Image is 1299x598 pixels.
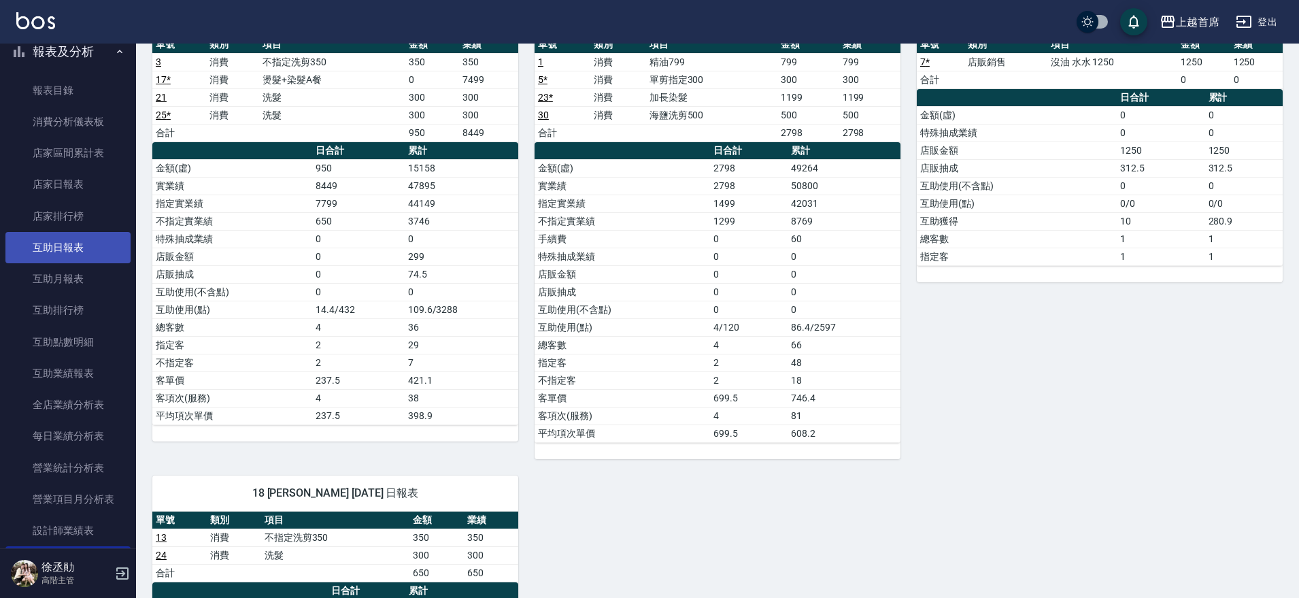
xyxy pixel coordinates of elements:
[459,36,518,54] th: 業績
[5,327,131,358] a: 互助點數明細
[710,354,788,371] td: 2
[405,318,518,336] td: 36
[535,407,710,425] td: 客項次(服務)
[1230,10,1283,35] button: 登出
[405,265,518,283] td: 74.5
[459,71,518,88] td: 7499
[917,89,1283,266] table: a dense table
[5,106,131,137] a: 消費分析儀表板
[1230,53,1283,71] td: 1250
[917,124,1117,142] td: 特殊抽成業績
[152,318,312,336] td: 總客數
[917,36,1283,89] table: a dense table
[1117,106,1205,124] td: 0
[917,195,1117,212] td: 互助使用(點)
[312,142,404,160] th: 日合計
[710,159,788,177] td: 2798
[405,106,459,124] td: 300
[152,301,312,318] td: 互助使用(點)
[777,71,839,88] td: 300
[788,389,900,407] td: 746.4
[788,265,900,283] td: 0
[152,142,518,425] table: a dense table
[312,265,404,283] td: 0
[312,283,404,301] td: 0
[917,212,1117,230] td: 互助獲得
[405,53,459,71] td: 350
[710,177,788,195] td: 2798
[405,195,518,212] td: 44149
[1117,89,1205,107] th: 日合計
[839,124,900,142] td: 2798
[1205,248,1283,265] td: 1
[535,336,710,354] td: 總客數
[710,318,788,336] td: 4/120
[5,263,131,295] a: 互助月報表
[5,34,131,69] button: 報表及分析
[839,106,900,124] td: 500
[312,195,404,212] td: 7799
[917,36,964,54] th: 單號
[156,532,167,543] a: 13
[152,354,312,371] td: 不指定客
[710,425,788,442] td: 699.5
[1205,195,1283,212] td: 0/0
[535,265,710,283] td: 店販金額
[917,177,1117,195] td: 互助使用(不含點)
[1205,89,1283,107] th: 累計
[590,106,646,124] td: 消費
[535,177,710,195] td: 實業績
[405,159,518,177] td: 15158
[788,371,900,389] td: 18
[5,169,131,200] a: 店家日報表
[259,36,405,54] th: 項目
[535,36,590,54] th: 單號
[16,12,55,29] img: Logo
[788,195,900,212] td: 42031
[206,53,260,71] td: 消費
[1176,14,1219,31] div: 上越首席
[788,248,900,265] td: 0
[152,564,207,582] td: 合計
[405,88,459,106] td: 300
[788,336,900,354] td: 66
[538,56,543,67] a: 1
[11,560,38,587] img: Person
[152,159,312,177] td: 金額(虛)
[405,248,518,265] td: 299
[710,336,788,354] td: 4
[405,230,518,248] td: 0
[1205,124,1283,142] td: 0
[152,265,312,283] td: 店販抽成
[710,407,788,425] td: 4
[152,177,312,195] td: 實業績
[710,301,788,318] td: 0
[405,36,459,54] th: 金額
[206,36,260,54] th: 類別
[409,512,464,529] th: 金額
[405,354,518,371] td: 7
[312,212,404,230] td: 650
[1117,177,1205,195] td: 0
[405,142,518,160] th: 累計
[405,71,459,88] td: 0
[409,546,464,564] td: 300
[1117,142,1205,159] td: 1250
[839,88,900,106] td: 1199
[152,124,206,142] td: 合計
[5,484,131,515] a: 營業項目月分析表
[788,354,900,371] td: 48
[917,106,1117,124] td: 金額(虛)
[839,53,900,71] td: 799
[152,230,312,248] td: 特殊抽成業績
[261,546,409,564] td: 洗髮
[259,106,405,124] td: 洗髮
[788,283,900,301] td: 0
[152,336,312,354] td: 指定客
[405,177,518,195] td: 47895
[312,336,404,354] td: 2
[459,53,518,71] td: 350
[1230,71,1283,88] td: 0
[405,336,518,354] td: 29
[206,71,260,88] td: 消費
